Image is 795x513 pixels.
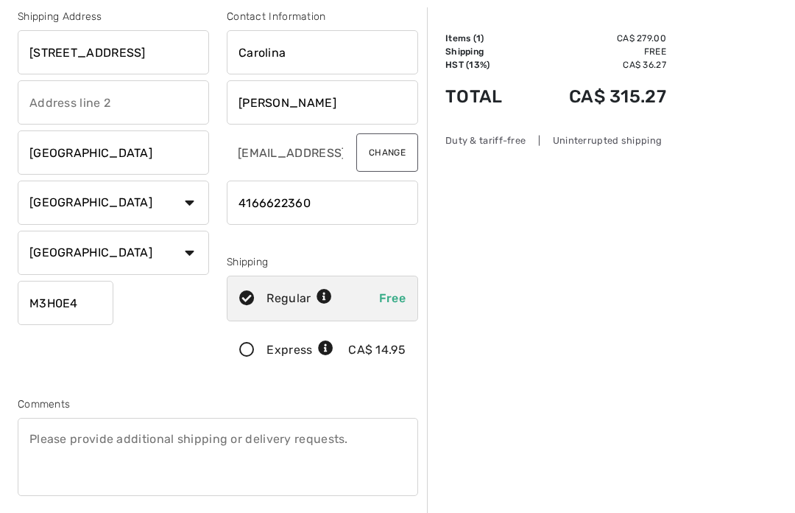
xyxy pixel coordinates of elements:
[18,130,209,175] input: City
[227,9,418,24] div: Contact Information
[527,45,666,58] td: Free
[445,58,527,71] td: HST (13%)
[18,397,418,412] div: Comments
[18,30,209,74] input: Address line 1
[227,30,418,74] input: First name
[476,33,481,43] span: 1
[227,130,344,175] input: E-mail
[356,133,418,172] button: Change
[266,290,332,307] div: Regular
[227,80,418,125] input: Last name
[527,32,666,45] td: CA$ 279.00
[445,133,666,147] div: Duty & tariff-free | Uninterrupted shipping
[18,80,209,125] input: Address line 2
[18,281,113,325] input: Zip/Postal Code
[18,9,209,24] div: Shipping Address
[445,45,527,58] td: Shipping
[227,181,418,225] input: Mobile
[527,58,666,71] td: CA$ 36.27
[227,254,418,270] div: Shipping
[266,341,333,359] div: Express
[527,71,666,122] td: CA$ 315.27
[445,32,527,45] td: Items ( )
[445,71,527,122] td: Total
